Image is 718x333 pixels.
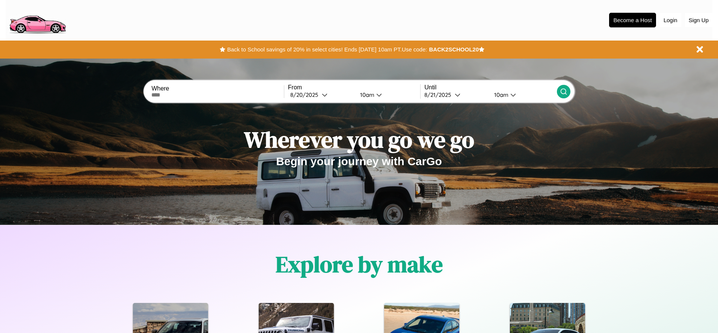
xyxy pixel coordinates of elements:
h1: Explore by make [276,249,443,280]
button: Become a Host [609,13,656,27]
button: 10am [488,91,557,99]
button: Back to School savings of 20% in select cities! Ends [DATE] 10am PT.Use code: [225,44,429,55]
button: Sign Up [685,13,712,27]
div: 10am [356,91,376,98]
b: BACK2SCHOOL20 [429,46,479,53]
div: 10am [490,91,510,98]
label: Until [424,84,557,91]
img: logo [6,4,69,35]
label: From [288,84,420,91]
div: 8 / 21 / 2025 [424,91,455,98]
div: 8 / 20 / 2025 [290,91,322,98]
button: 10am [354,91,420,99]
button: 8/20/2025 [288,91,354,99]
label: Where [151,85,284,92]
button: Login [660,13,681,27]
